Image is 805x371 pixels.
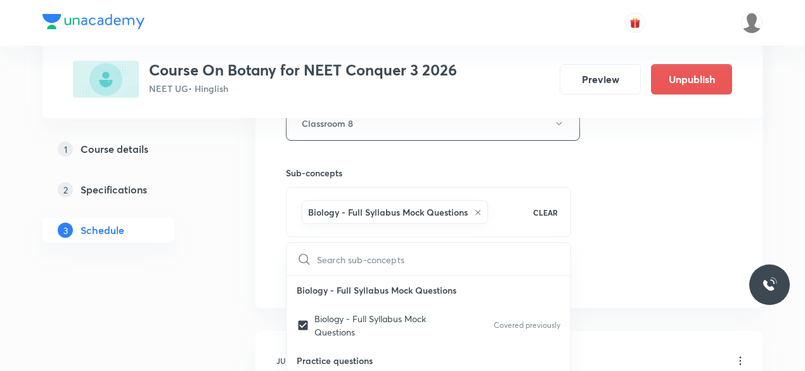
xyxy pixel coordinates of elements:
p: 2 [58,182,73,197]
p: Covered previously [494,320,560,331]
p: 1 [58,141,73,157]
p: NEET UG • Hinglish [149,82,457,95]
button: Classroom 8 [286,106,580,141]
p: Biology - Full Syllabus Mock Questions [287,276,570,304]
h5: Schedule [80,223,124,238]
a: 1Course details [42,136,215,162]
h5: Specifications [80,182,147,197]
input: Search sub-concepts [317,243,570,275]
a: 2Specifications [42,177,215,202]
img: C1B15B13-50CC-47B9-AD4D-DA563B683C07_plus.png [73,61,139,98]
h6: Sub-concepts [286,166,571,179]
p: Biology - Full Syllabus Mock Questions [314,312,442,339]
p: 3 [58,223,73,238]
img: avatar [629,17,641,29]
button: Preview [560,64,641,94]
img: Company Logo [42,14,145,29]
a: Company Logo [42,14,145,32]
h5: Course details [80,141,148,157]
button: Unpublish [651,64,732,94]
p: CLEAR [533,207,558,218]
h3: Course On Botany for NEET Conquer 3 2026 [149,61,457,79]
button: avatar [625,13,645,33]
img: ttu [762,277,777,292]
img: Arpita [741,12,763,34]
h6: Jun [271,355,297,367]
h6: Biology - Full Syllabus Mock Questions [308,205,468,219]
